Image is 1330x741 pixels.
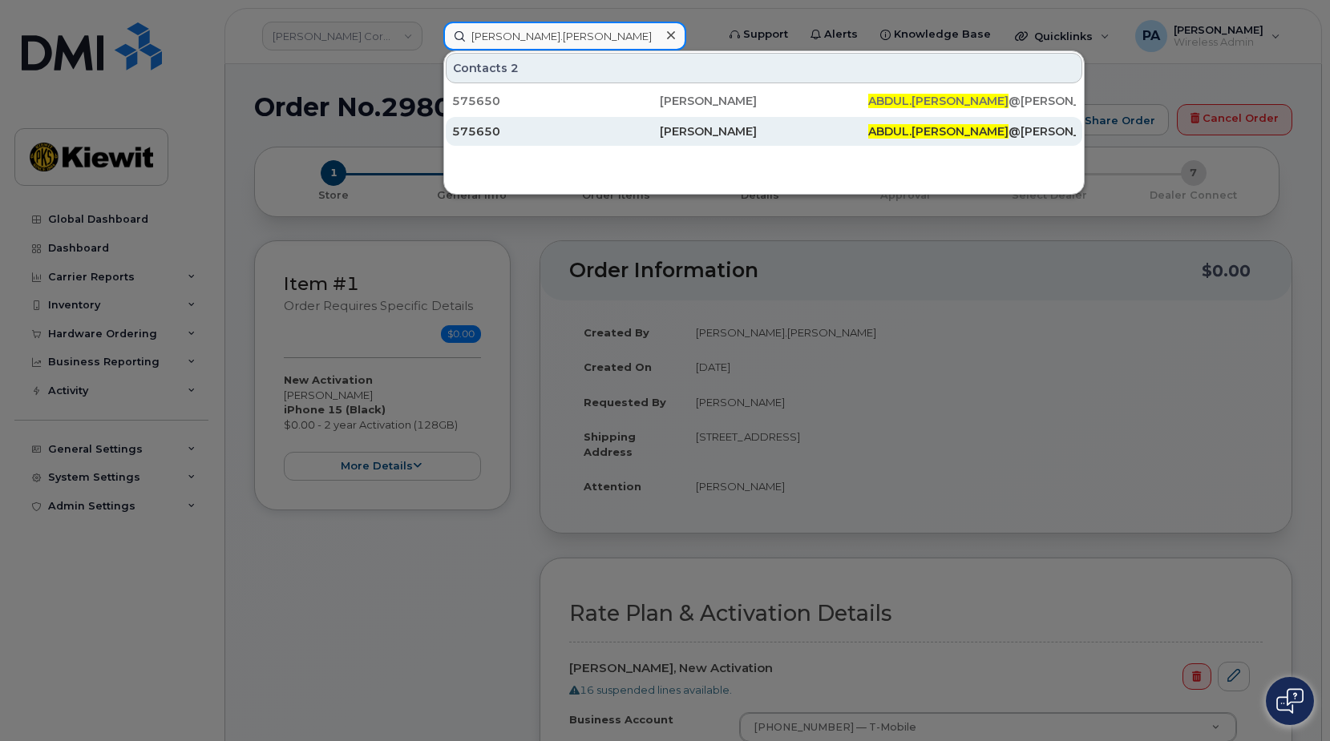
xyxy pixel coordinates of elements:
[452,123,660,139] div: 575650
[446,117,1082,146] a: 575650[PERSON_NAME]ABDUL.[PERSON_NAME]@[PERSON_NAME][DOMAIN_NAME]
[868,93,1076,109] div: @[PERSON_NAME][DOMAIN_NAME]
[452,93,660,109] div: 575650
[446,53,1082,83] div: Contacts
[1276,688,1304,714] img: Open chat
[660,123,867,139] div: [PERSON_NAME]
[511,60,519,76] span: 2
[868,123,1076,139] div: @[PERSON_NAME][DOMAIN_NAME]
[868,124,1009,139] span: ABDUL.[PERSON_NAME]
[446,87,1082,115] a: 575650[PERSON_NAME]ABDUL.[PERSON_NAME]@[PERSON_NAME][DOMAIN_NAME]
[660,93,867,109] div: [PERSON_NAME]
[868,94,1009,108] span: ABDUL.[PERSON_NAME]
